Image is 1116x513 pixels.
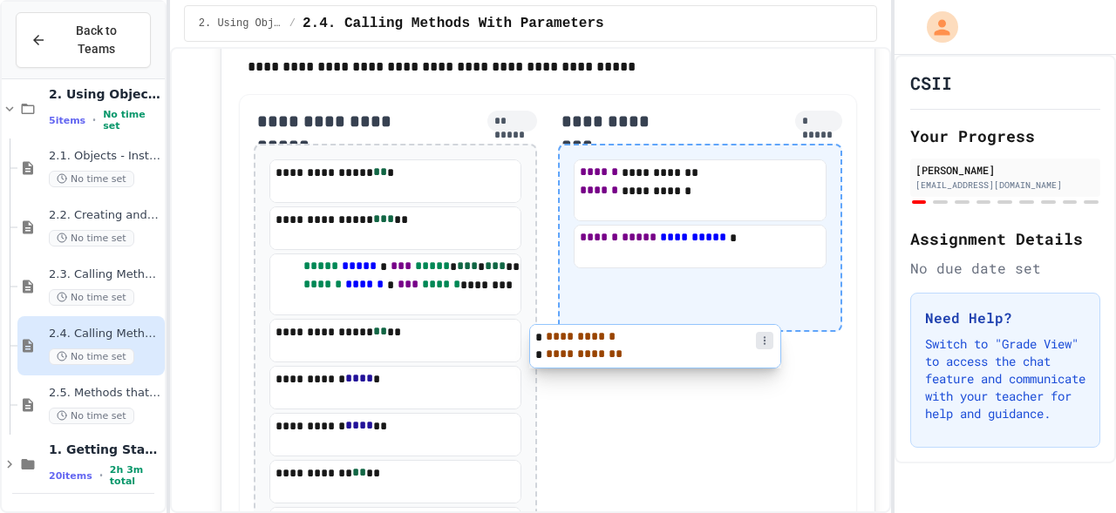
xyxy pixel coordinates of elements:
span: No time set [49,171,134,187]
span: • [99,469,103,483]
p: Switch to "Grade View" to access the chat feature and communicate with your teacher for help and ... [925,335,1085,422]
span: 2. Using Objects [199,17,282,30]
h1: CSII [910,71,952,95]
div: My Account [908,7,963,47]
div: [EMAIL_ADDRESS][DOMAIN_NAME] [915,179,1095,192]
span: 1. Getting Started and Primitive Types [49,442,161,457]
span: No time set [49,289,134,306]
span: 2.4. Calling Methods With Parameters [49,327,161,341]
span: 5 items [49,115,85,126]
span: 2.5. Methods that Return Values [49,386,161,401]
span: 20 items [49,470,92,482]
span: No time set [49,230,134,246]
span: • [92,113,96,127]
span: 2.3. Calling Methods Without Parameters [49,267,161,282]
h3: Need Help? [925,307,1085,328]
span: / [289,17,296,30]
h2: Assignment Details [910,226,1100,251]
div: [PERSON_NAME] [915,162,1095,178]
span: No time set [103,109,161,132]
div: No due date set [910,258,1100,279]
span: 2h 3m total [110,464,161,487]
span: No time set [49,408,134,424]
span: 2.4. Calling Methods With Parameters [303,13,604,34]
span: No time set [49,348,134,365]
span: 2.1. Objects - Instances of Classes [49,149,161,164]
span: 2. Using Objects [49,86,161,102]
h2: Your Progress [910,124,1100,148]
span: 2.2. Creating and Initializing Objects: Constructors [49,208,161,223]
span: Back to Teams [57,22,136,58]
button: Back to Teams [16,12,151,68]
